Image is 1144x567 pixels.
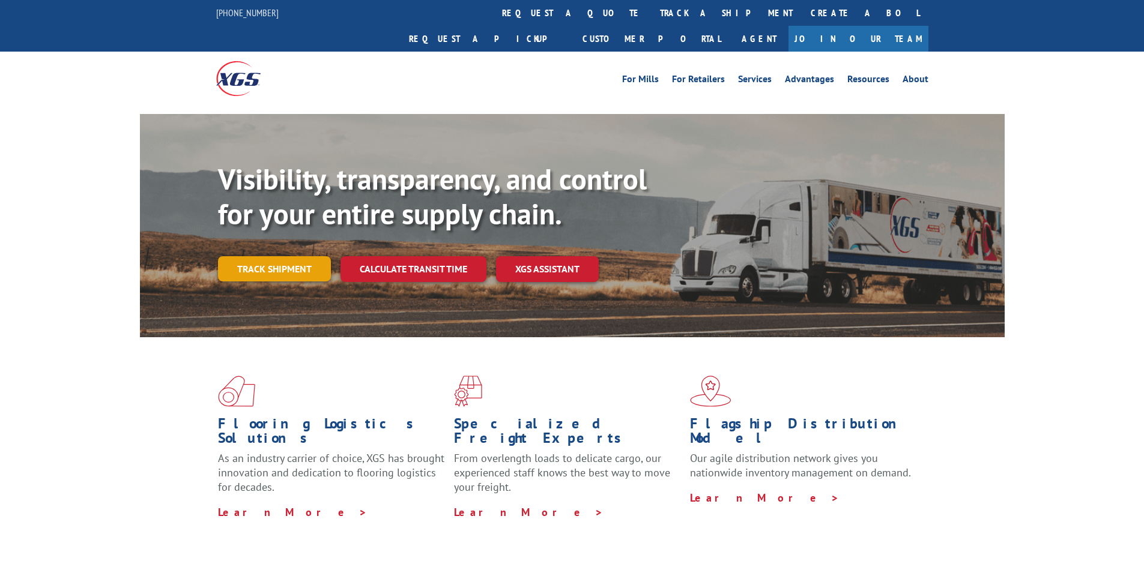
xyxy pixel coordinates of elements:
[218,256,331,281] a: Track shipment
[672,74,725,88] a: For Retailers
[218,505,368,519] a: Learn More >
[690,416,917,451] h1: Flagship Distribution Model
[218,451,444,494] span: As an industry carrier of choice, XGS has brought innovation and dedication to flooring logistics...
[340,256,486,282] a: Calculate transit time
[400,26,574,52] a: Request a pickup
[574,26,730,52] a: Customer Portal
[690,451,911,479] span: Our agile distribution network gives you nationwide inventory management on demand.
[454,451,681,505] p: From overlength loads to delicate cargo, our experienced staff knows the best way to move your fr...
[690,491,840,505] a: Learn More >
[690,376,731,407] img: xgs-icon-flagship-distribution-model-red
[496,256,599,282] a: XGS ASSISTANT
[903,74,928,88] a: About
[454,416,681,451] h1: Specialized Freight Experts
[454,376,482,407] img: xgs-icon-focused-on-flooring-red
[788,26,928,52] a: Join Our Team
[218,376,255,407] img: xgs-icon-total-supply-chain-intelligence-red
[622,74,659,88] a: For Mills
[218,160,647,232] b: Visibility, transparency, and control for your entire supply chain.
[218,416,445,451] h1: Flooring Logistics Solutions
[454,505,604,519] a: Learn More >
[730,26,788,52] a: Agent
[847,74,889,88] a: Resources
[216,7,279,19] a: [PHONE_NUMBER]
[785,74,834,88] a: Advantages
[738,74,772,88] a: Services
